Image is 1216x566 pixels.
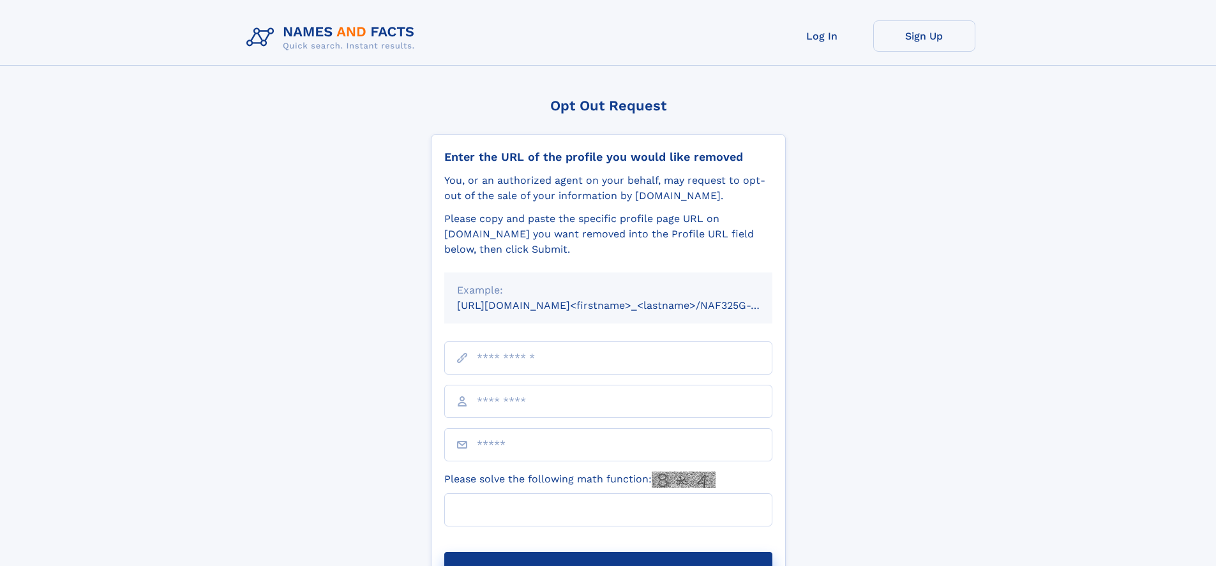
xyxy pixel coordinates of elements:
[444,173,772,204] div: You, or an authorized agent on your behalf, may request to opt-out of the sale of your informatio...
[457,299,797,311] small: [URL][DOMAIN_NAME]<firstname>_<lastname>/NAF325G-xxxxxxxx
[873,20,975,52] a: Sign Up
[241,20,425,55] img: Logo Names and Facts
[444,150,772,164] div: Enter the URL of the profile you would like removed
[444,211,772,257] div: Please copy and paste the specific profile page URL on [DOMAIN_NAME] you want removed into the Pr...
[771,20,873,52] a: Log In
[457,283,760,298] div: Example:
[431,98,786,114] div: Opt Out Request
[444,472,716,488] label: Please solve the following math function:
